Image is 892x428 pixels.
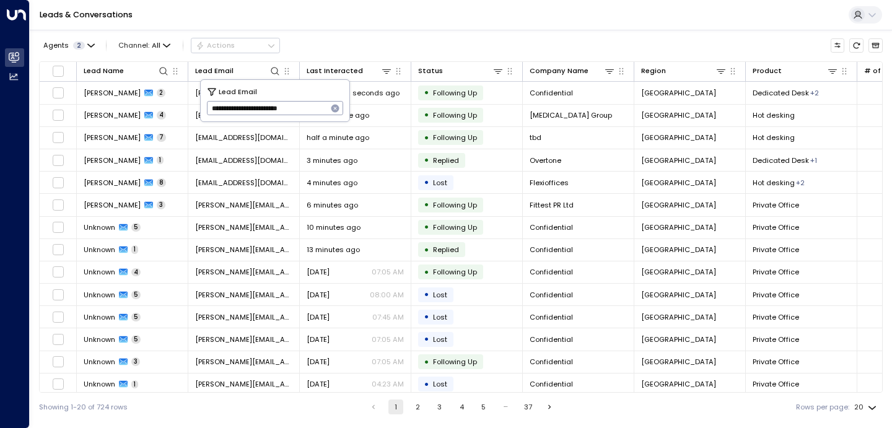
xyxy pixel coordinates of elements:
[52,87,64,99] span: Toggle select row
[530,200,574,210] span: Fittest PR Ltd
[370,290,404,300] p: 08:00 AM
[641,155,716,165] span: London
[52,266,64,278] span: Toggle select row
[433,357,477,367] span: Following Up
[84,110,141,120] span: Michael-Henry Elghanian
[52,333,64,346] span: Toggle select row
[520,400,535,414] button: Go to page 37
[195,155,292,165] span: nick@overtone.so
[131,313,141,321] span: 5
[131,245,138,254] span: 1
[307,178,357,188] span: 4 minutes ago
[641,267,716,277] span: London
[433,312,447,322] span: Lost
[433,110,477,120] span: Following Up
[84,245,115,255] span: Unknown
[39,402,128,413] div: Showing 1-20 of 724 rows
[433,88,477,98] span: Following Up
[831,38,845,53] button: Customize
[753,267,799,277] span: Private Office
[307,312,330,322] span: Oct 07, 2025
[84,379,115,389] span: Unknown
[424,308,429,325] div: •
[195,357,292,367] span: lydia@tallyworkspace.com
[84,155,141,165] span: Nick Morgan-Jones
[219,86,257,97] span: Lead Email
[52,109,64,121] span: Toggle select row
[372,357,404,367] p: 07:05 AM
[52,243,64,256] span: Toggle select row
[195,334,292,344] span: lydia@tallyworkspace.com
[530,155,561,165] span: Overtone
[530,65,615,77] div: Company Name
[195,200,292,210] span: kate@fittestpr.com
[753,334,799,344] span: Private Office
[365,400,558,414] nav: pagination navigation
[195,312,292,322] span: lydia@tallyworkspace.com
[433,133,477,142] span: Following Up
[84,222,115,232] span: Unknown
[152,41,160,50] span: All
[753,88,809,98] span: Dedicated Desk
[753,110,795,120] span: Hot desking
[157,201,165,209] span: 3
[52,221,64,234] span: Toggle select row
[84,267,115,277] span: Unknown
[433,334,447,344] span: Lost
[753,379,799,389] span: Private Office
[157,178,166,187] span: 8
[530,110,612,120] span: EKG Group
[432,400,447,414] button: Go to page 3
[753,133,795,142] span: Hot desking
[84,88,141,98] span: Halima Averill
[195,65,281,77] div: Lead Email
[753,200,799,210] span: Private Office
[530,65,588,77] div: Company Name
[433,245,459,255] span: Replied
[84,290,115,300] span: Unknown
[424,107,429,123] div: •
[753,65,782,77] div: Product
[753,290,799,300] span: Private Office
[424,196,429,213] div: •
[641,334,716,344] span: London
[157,89,165,97] span: 2
[530,133,541,142] span: tbd
[372,267,404,277] p: 07:05 AM
[195,290,292,300] span: lydia@tallyworkspace.com
[454,400,469,414] button: Go to page 4
[753,357,799,367] span: Private Office
[40,9,133,20] a: Leads & Conversations
[195,110,292,120] span: mh@ekggroup.us
[753,178,795,188] span: Hot desking
[372,334,404,344] p: 07:05 AM
[307,379,330,389] span: Oct 01, 2025
[433,200,477,210] span: Following Up
[641,357,716,367] span: London
[84,312,115,322] span: Unknown
[52,199,64,211] span: Toggle select row
[307,155,357,165] span: 3 minutes ago
[52,311,64,323] span: Toggle select row
[868,38,883,53] button: Archived Leads
[530,312,573,322] span: Confidential
[195,379,292,389] span: lydia@tallyworkspace.com
[195,245,292,255] span: lydia@tallyworkspace.com
[641,110,716,120] span: London
[52,378,64,390] span: Toggle select row
[424,286,429,303] div: •
[195,222,292,232] span: lydia@tallyworkspace.com
[641,178,716,188] span: London
[307,290,330,300] span: Oct 07, 2025
[372,379,404,389] p: 04:23 AM
[131,268,141,277] span: 4
[131,357,140,366] span: 3
[641,290,716,300] span: London
[753,312,799,322] span: Private Office
[157,111,166,120] span: 4
[307,88,400,98] span: less than 20 seconds ago
[530,267,573,277] span: Confidential
[307,222,361,232] span: 10 minutes ago
[498,400,513,414] div: …
[195,267,292,277] span: lydia@tallyworkspace.com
